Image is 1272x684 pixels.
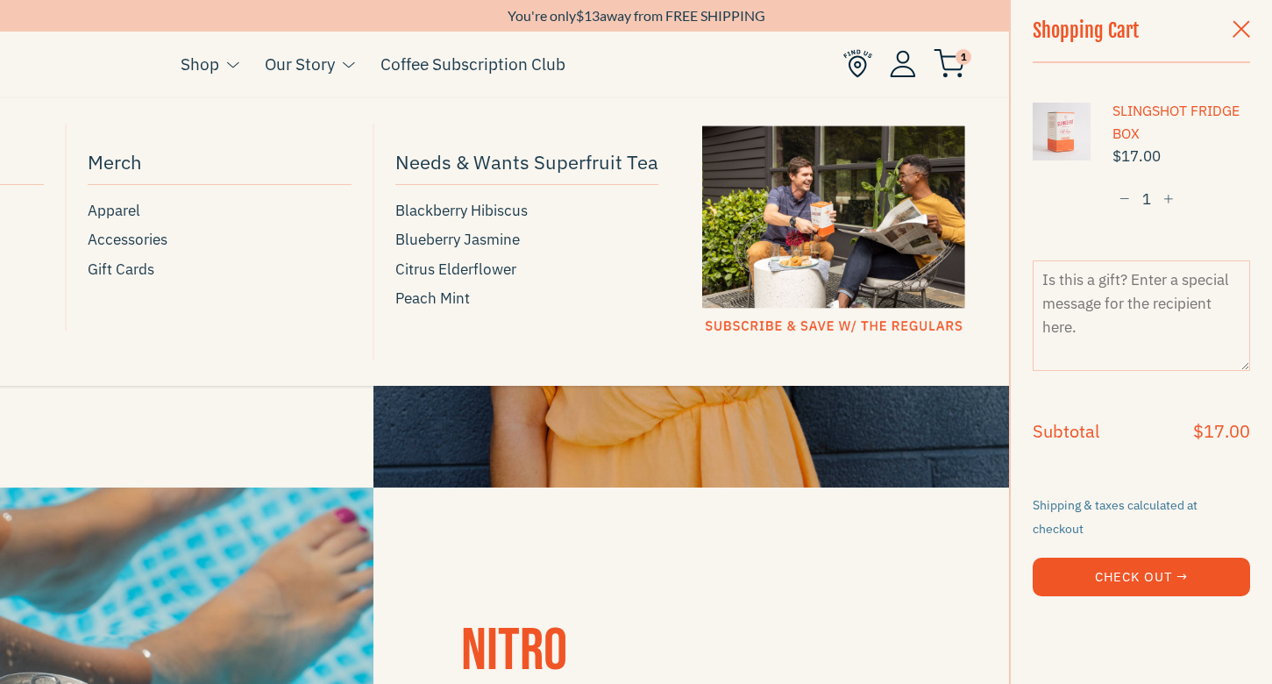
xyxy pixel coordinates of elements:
span: $17.00 [1112,145,1250,168]
span: Merch [88,146,142,177]
span: 13 [584,7,600,24]
img: cart [934,49,965,78]
a: Needs & Wants Superfruit Tea [395,142,658,185]
img: Find Us [843,49,872,78]
a: Merch [88,142,351,185]
a: SLINGSHOT FRIDGE BOX [1112,100,1250,145]
a: Blueberry Jasmine [395,228,658,252]
img: Account [890,50,916,77]
a: Apparel [88,199,351,223]
a: Accessories [88,228,351,252]
h4: Subtotal [1033,423,1099,440]
span: Accessories [88,228,167,252]
span: 1 [956,49,971,65]
iframe: PayPal-paypal [1033,624,1250,672]
a: Peach Mint [395,287,658,310]
a: Our Story [265,51,335,77]
a: Citrus Elderflower [395,258,658,281]
h4: $17.00 [1193,423,1250,440]
span: Needs & Wants Superfruit Tea [395,146,658,177]
a: 1 [934,53,965,75]
input: quantity [1112,183,1181,216]
span: Apparel [88,199,140,223]
button: Check Out → [1033,558,1250,596]
small: Shipping & taxes calculated at checkout [1033,497,1197,537]
span: Blueberry Jasmine [395,228,520,252]
span: Blackberry Hibiscus [395,199,528,223]
span: Peach Mint [395,287,470,310]
a: Coffee Subscription Club [380,51,565,77]
a: Blackberry Hibiscus [395,199,658,223]
span: Gift Cards [88,258,154,281]
span: $ [576,7,584,24]
a: Shop [181,51,219,77]
span: Citrus Elderflower [395,258,516,281]
a: Gift Cards [88,258,351,281]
